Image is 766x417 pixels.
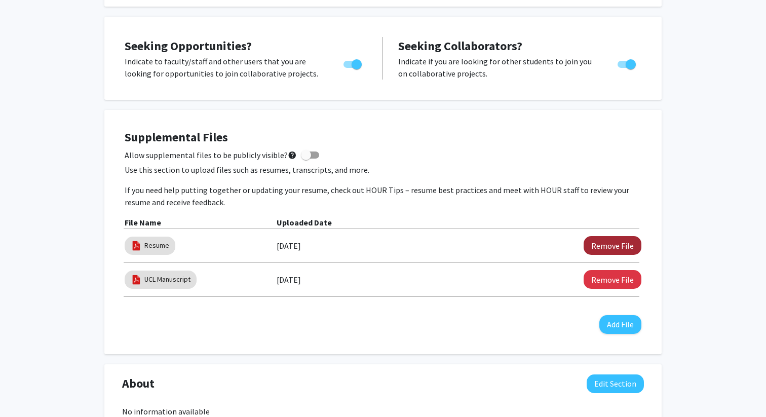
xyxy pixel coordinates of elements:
span: Allow supplemental files to be publicly visible? [125,149,297,161]
iframe: Chat [8,371,43,409]
span: Seeking Collaborators? [398,38,522,54]
button: Add File [599,315,641,334]
label: [DATE] [277,237,301,254]
p: Indicate if you are looking for other students to join you on collaborative projects. [398,55,598,80]
button: Edit About [587,374,644,393]
p: Indicate to faculty/staff and other users that you are looking for opportunities to join collabor... [125,55,324,80]
div: Toggle [339,55,367,70]
p: Use this section to upload files such as resumes, transcripts, and more. [125,164,641,176]
button: Remove Resume File [584,236,641,255]
span: Seeking Opportunities? [125,38,252,54]
label: [DATE] [277,271,301,288]
mat-icon: help [288,149,297,161]
span: About [122,374,155,393]
div: Toggle [614,55,641,70]
b: File Name [125,217,161,228]
a: Resume [144,240,169,251]
h4: Supplemental Files [125,130,641,145]
p: If you need help putting together or updating your resume, check out HOUR Tips – resume best prac... [125,184,641,208]
img: pdf_icon.png [131,274,142,285]
a: UCL Manuscript [144,274,190,285]
button: Remove UCL Manuscript File [584,270,641,289]
img: pdf_icon.png [131,240,142,251]
b: Uploaded Date [277,217,332,228]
